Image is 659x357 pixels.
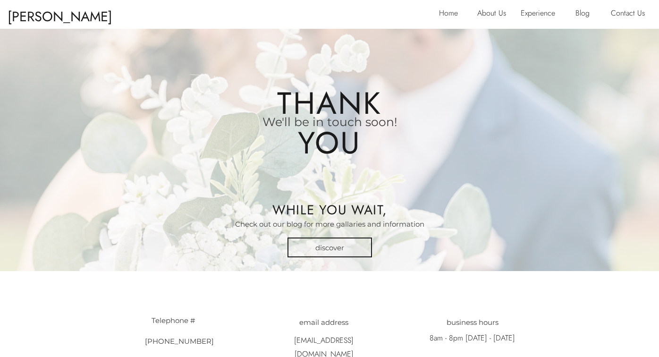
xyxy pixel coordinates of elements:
[521,7,563,22] a: Experience
[187,219,472,229] h3: Check out our blog for more gallaries and information
[439,7,464,22] a: Home
[271,201,389,224] h2: While you wait,
[145,336,202,346] h3: [PHONE_NUMBER]
[611,7,651,22] a: Contact Us
[276,82,384,121] h2: Thank
[274,334,374,346] p: [EMAIL_ADDRESS][DOMAIN_NAME]
[575,7,597,22] a: Blog
[8,4,122,22] p: [PERSON_NAME] & [PERSON_NAME]
[426,317,518,326] h3: business hours
[477,7,514,22] a: About Us
[301,243,358,252] a: discover
[144,315,203,326] p: Telephone #
[278,317,370,326] h3: email address
[296,121,363,161] h2: You
[422,331,522,343] p: 8am - 8pm [DATE] - [DATE]
[239,114,421,128] h3: We'll be in touch soon!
